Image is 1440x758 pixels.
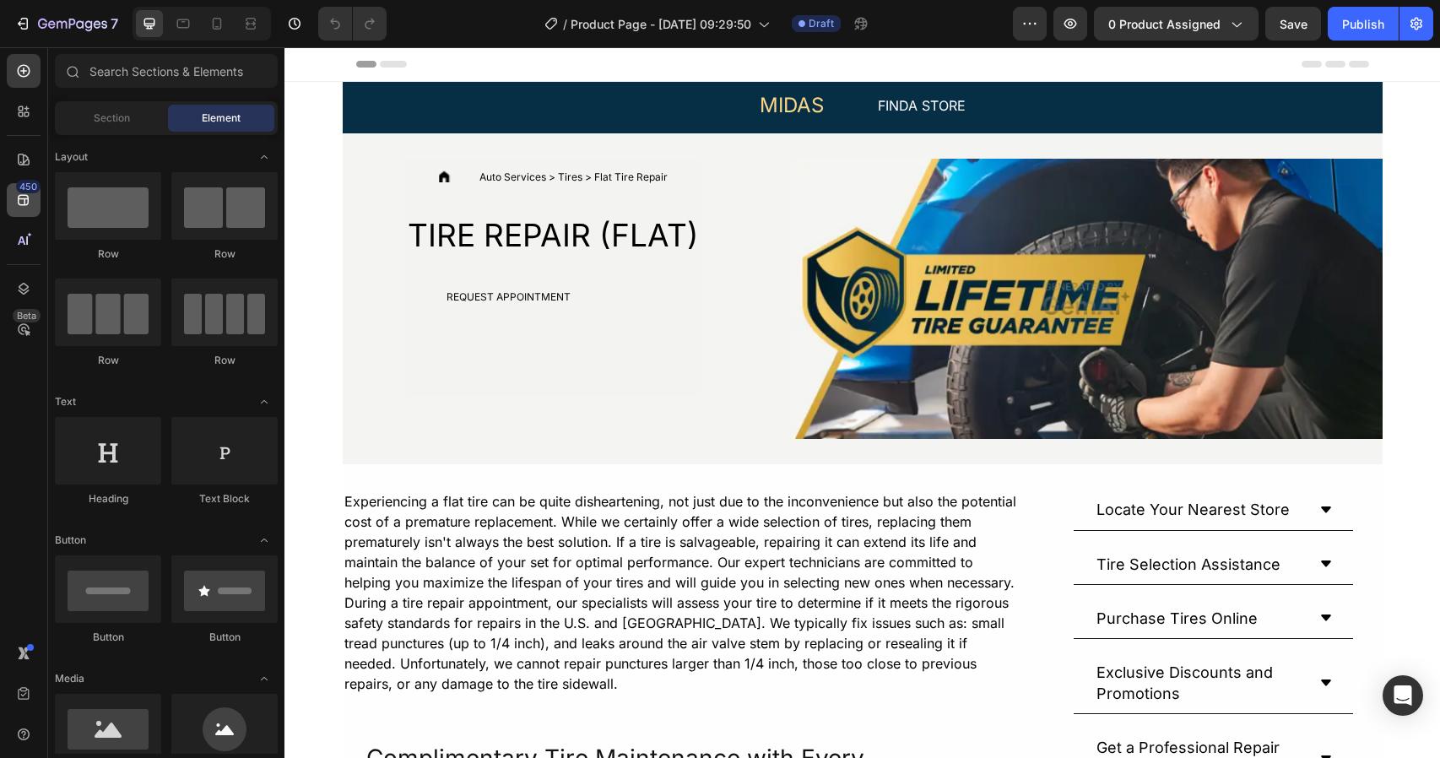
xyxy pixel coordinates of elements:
button: Save [1265,7,1321,41]
div: Text Block [171,491,278,506]
div: Open Intercom Messenger [1383,675,1423,716]
span: Toggle open [251,388,278,415]
div: Row [171,353,278,368]
iframe: Design area [284,47,1440,758]
span: Layout [55,149,88,165]
div: Row [171,246,278,262]
span: Button [55,533,86,548]
div: Button [171,630,278,645]
span: Toggle open [251,527,278,554]
div: Heading [55,491,161,506]
div: Row [55,353,161,368]
div: Exclusive Discounts and Promotions [809,612,1021,659]
div: Locate Your Nearest Store [809,449,1008,475]
div: Experiencing a flat tire can be quite disheartening, not just due to the inconvenience but also t... [58,442,734,648]
div: Get a Professional Repair Estimate [809,687,1021,734]
div: Tire Selection Assistance [809,504,999,530]
div: Button [55,630,161,645]
div: Beta [13,309,41,322]
div: Purchase Tires Online [809,558,976,584]
p: 7 [111,14,118,34]
span: Section [94,111,130,126]
span: 0 product assigned [1108,15,1221,33]
span: Element [202,111,241,126]
div: 450 [16,180,41,193]
span: Toggle open [251,143,278,171]
img: Alt image [507,111,1098,393]
span: Media [55,671,84,686]
span: Text [55,394,76,409]
div: Row [55,246,161,262]
div: Undo/Redo [318,7,387,41]
span: Draft [809,16,834,31]
div: Publish [1342,15,1384,33]
button: Publish [1328,7,1399,41]
button: 0 product assigned [1094,7,1259,41]
button: 7 [7,7,126,41]
span: Product Page - [DATE] 09:29:50 [571,15,751,33]
input: Search Sections & Elements [55,54,278,88]
span: Toggle open [251,665,278,692]
span: / [563,15,567,33]
span: Save [1280,17,1307,31]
